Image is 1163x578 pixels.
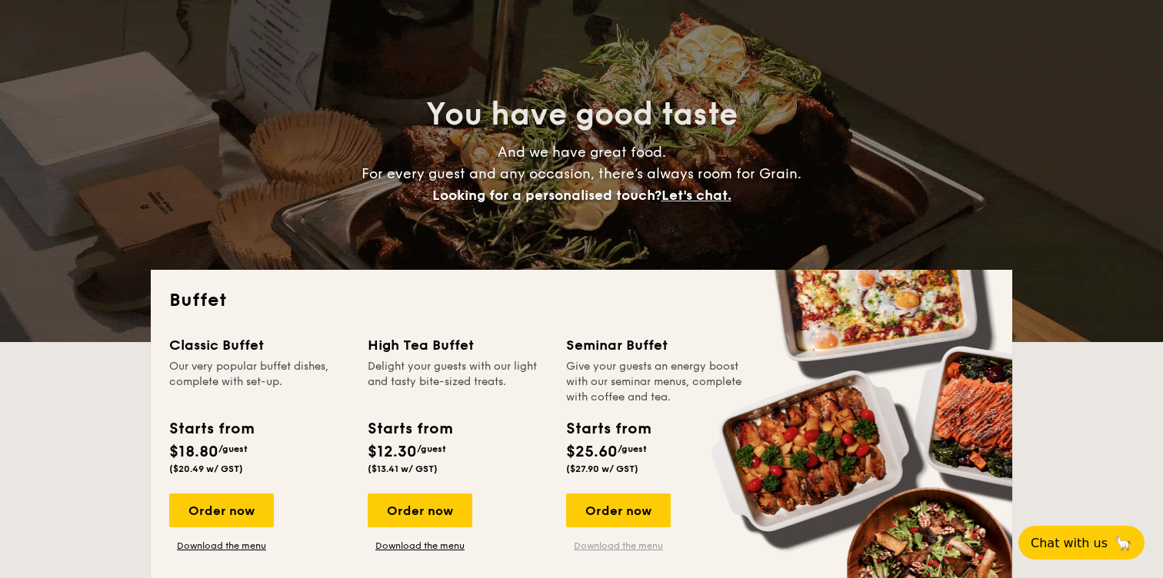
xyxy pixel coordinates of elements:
[169,493,274,527] div: Order now
[169,288,994,313] h2: Buffet
[661,187,731,204] span: Let's chat.
[169,359,349,405] div: Our very popular buffet dishes, complete with set-up.
[566,334,746,356] div: Seminar Buffet
[169,463,243,474] span: ($20.49 w/ GST)
[566,417,650,440] div: Starts from
[426,96,738,133] span: You have good taste
[417,443,446,454] span: /guest
[1114,534,1132,552] span: 🦙
[618,443,647,454] span: /guest
[169,334,349,356] div: Classic Buffet
[169,443,218,461] span: $18.80
[432,187,661,204] span: Looking for a personalised touch?
[368,359,548,405] div: Delight your guests with our light and tasty bite-sized treats.
[218,443,248,454] span: /guest
[368,463,438,474] span: ($13.41 w/ GST)
[368,417,452,440] div: Starts from
[566,463,638,474] span: ($27.90 w/ GST)
[169,540,274,552] a: Download the menu
[566,359,746,405] div: Give your guests an energy boost with our seminar menus, complete with coffee and tea.
[1018,526,1145,560] button: Chat with us🦙
[368,443,417,461] span: $12.30
[566,540,671,552] a: Download the menu
[362,144,801,204] span: And we have great food. For every guest and any occasion, there’s always room for Grain.
[1031,536,1108,550] span: Chat with us
[368,493,472,527] div: Order now
[566,493,671,527] div: Order now
[566,443,618,461] span: $25.60
[169,417,253,440] div: Starts from
[368,540,472,552] a: Download the menu
[368,334,548,356] div: High Tea Buffet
